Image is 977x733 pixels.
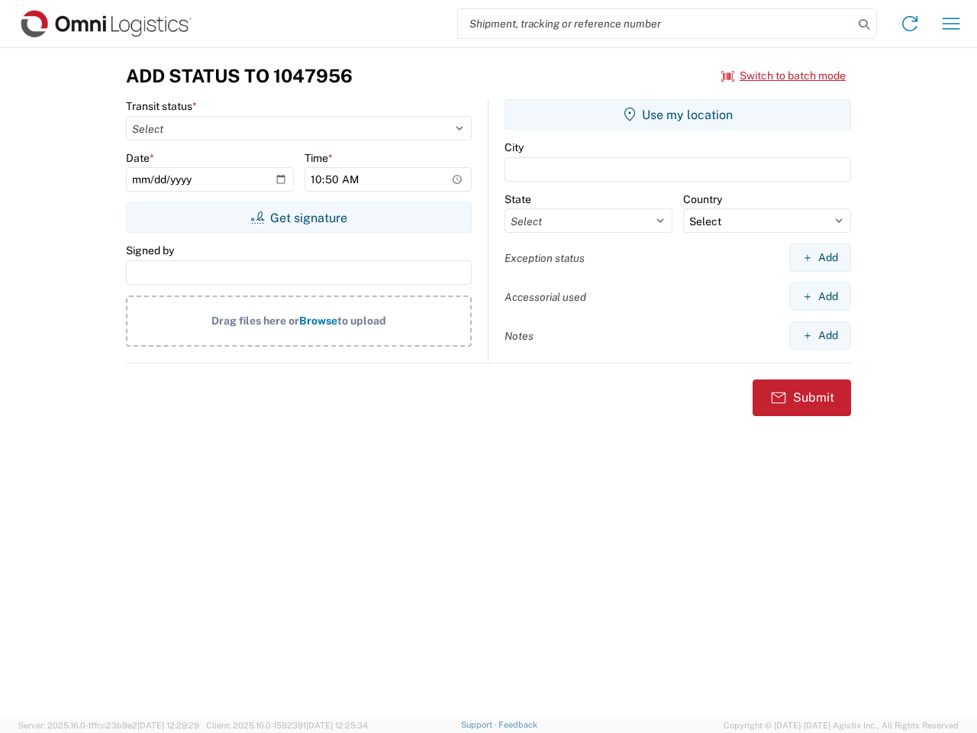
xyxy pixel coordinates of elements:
[18,721,199,730] span: Server: 2025.16.0-1ffcc23b9e2
[505,192,531,206] label: State
[789,244,851,272] button: Add
[505,99,851,130] button: Use my location
[299,315,337,327] span: Browse
[126,244,174,257] label: Signed by
[337,315,386,327] span: to upload
[461,720,499,729] a: Support
[206,721,368,730] span: Client: 2025.16.0-1592391
[137,721,199,730] span: [DATE] 12:29:29
[789,283,851,311] button: Add
[505,140,524,154] label: City
[753,379,851,416] button: Submit
[683,192,722,206] label: Country
[126,151,154,165] label: Date
[721,63,846,89] button: Switch to batch mode
[211,315,299,327] span: Drag files here or
[789,321,851,350] button: Add
[505,329,534,343] label: Notes
[126,202,472,233] button: Get signature
[505,290,586,304] label: Accessorial used
[306,721,368,730] span: [DATE] 12:25:34
[458,9,853,38] input: Shipment, tracking or reference number
[498,720,537,729] a: Feedback
[126,65,353,87] h3: Add Status to 1047956
[724,718,959,732] span: Copyright © [DATE]-[DATE] Agistix Inc., All Rights Reserved
[126,99,197,113] label: Transit status
[305,151,333,165] label: Time
[505,251,585,265] label: Exception status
